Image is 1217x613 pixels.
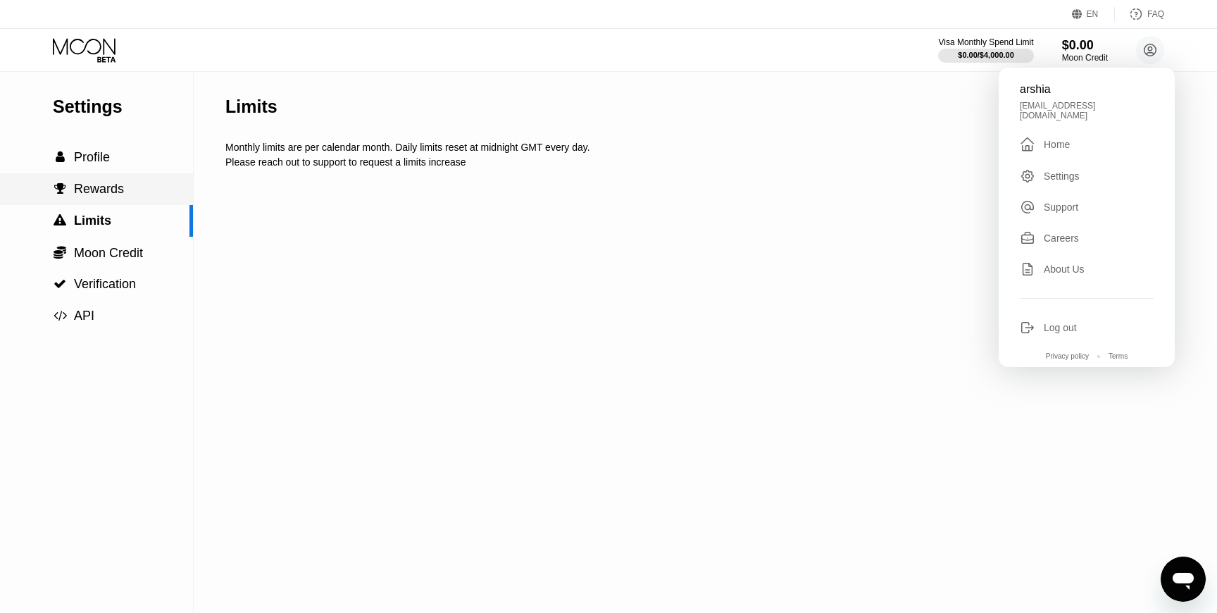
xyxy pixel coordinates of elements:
[1020,199,1154,215] div: Support
[1020,136,1154,153] div: Home
[1020,168,1154,184] div: Settings
[74,150,110,164] span: Profile
[1020,261,1154,277] div: About Us
[1020,320,1154,335] div: Log out
[1044,264,1085,275] div: About Us
[53,245,67,259] div: 
[54,278,66,290] span: 
[1087,9,1099,19] div: EN
[1109,352,1128,360] div: Terms
[54,214,66,227] span: 
[53,151,67,163] div: 
[225,156,1199,168] div: Please reach out to support to request a limits increase
[1046,352,1089,360] div: Privacy policy
[53,278,67,290] div: 
[225,142,1199,153] div: Monthly limits are per calendar month. Daily limits reset at midnight GMT every day.
[54,245,66,259] span: 
[1044,322,1077,333] div: Log out
[938,37,1033,63] div: Visa Monthly Spend Limit$0.00/$4,000.00
[53,97,193,117] div: Settings
[1062,53,1108,63] div: Moon Credit
[938,37,1033,47] div: Visa Monthly Spend Limit
[1020,136,1035,153] div: 
[1147,9,1164,19] div: FAQ
[1115,7,1164,21] div: FAQ
[1062,38,1108,53] div: $0.00
[56,151,65,163] span: 
[74,246,143,260] span: Moon Credit
[1044,139,1070,150] div: Home
[958,51,1014,59] div: $0.00 / $4,000.00
[74,277,136,291] span: Verification
[53,309,67,322] div: 
[1020,101,1154,120] div: [EMAIL_ADDRESS][DOMAIN_NAME]
[54,182,66,195] span: 
[1161,557,1206,602] iframe: Button to launch messaging window, conversation in progress
[53,214,67,227] div: 
[54,309,67,322] span: 
[53,182,67,195] div: 
[74,213,111,228] span: Limits
[74,182,124,196] span: Rewards
[225,97,277,117] div: Limits
[1072,7,1115,21] div: EN
[1044,233,1079,244] div: Careers
[1044,171,1080,182] div: Settings
[1020,83,1154,96] div: arshia
[74,309,94,323] span: API
[1044,202,1078,213] div: Support
[1062,38,1108,63] div: $0.00Moon Credit
[1020,230,1154,246] div: Careers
